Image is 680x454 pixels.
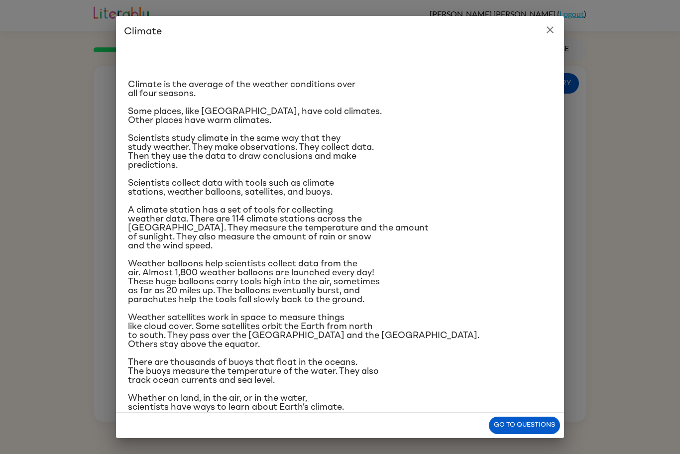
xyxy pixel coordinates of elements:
span: Weather balloons help scientists collect data from the air. Almost 1,800 weather balloons are lau... [128,259,380,304]
span: There are thousands of buoys that float in the oceans. The buoys measure the temperature of the w... [128,358,379,385]
span: A climate station has a set of tools for collecting weather data. There are 114 climate stations ... [128,206,429,250]
span: Weather satellites work in space to measure things like cloud cover. Some satellites orbit the Ea... [128,313,479,349]
h2: Climate [116,16,564,48]
span: Scientists study climate in the same way that they study weather. They make observations. They co... [128,134,374,170]
button: Go to questions [489,417,560,434]
span: Climate is the average of the weather conditions over all four seasons. [128,80,355,98]
button: close [540,20,560,40]
span: Scientists collect data with tools such as climate stations, weather balloons, satellites, and bu... [128,179,334,197]
span: Some places, like [GEOGRAPHIC_DATA], have cold climates. Other places have warm climates. [128,107,382,125]
span: Whether on land, in the air, or in the water, scientists have ways to learn about Earth’s climate. [128,394,344,412]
